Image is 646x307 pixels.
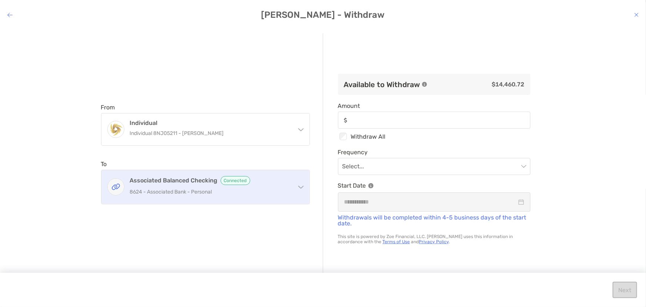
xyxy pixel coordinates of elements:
[338,234,530,244] p: This site is powered by Zoe Financial, LLC. [PERSON_NAME] uses this information in accordance wit...
[221,176,250,185] span: Connected
[344,118,347,123] img: input icon
[101,161,107,168] label: To
[130,129,290,138] p: Individual 8NJ05211 - [PERSON_NAME]
[338,132,530,141] div: Withdraw All
[130,187,290,197] p: 8624 - Associated Bank - Personal
[383,239,410,244] a: Terms of Use
[344,80,420,89] h3: Available to Withdraw
[434,80,525,89] p: $14,460.72
[338,102,530,109] span: Amount
[101,104,115,111] label: From
[108,121,124,137] img: Individual
[338,149,530,156] span: Frequency
[338,215,530,227] p: Withdrawals will be completed within 4-5 business days of the start date.
[108,179,124,195] img: Associated Balanced Checking
[130,119,290,126] h4: Individual
[419,239,449,244] a: Privacy Policy
[338,181,530,190] p: Start Date
[130,176,290,185] h4: Associated Balanced Checking
[368,183,374,188] img: Information Icon
[350,117,530,123] input: Amountinput icon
